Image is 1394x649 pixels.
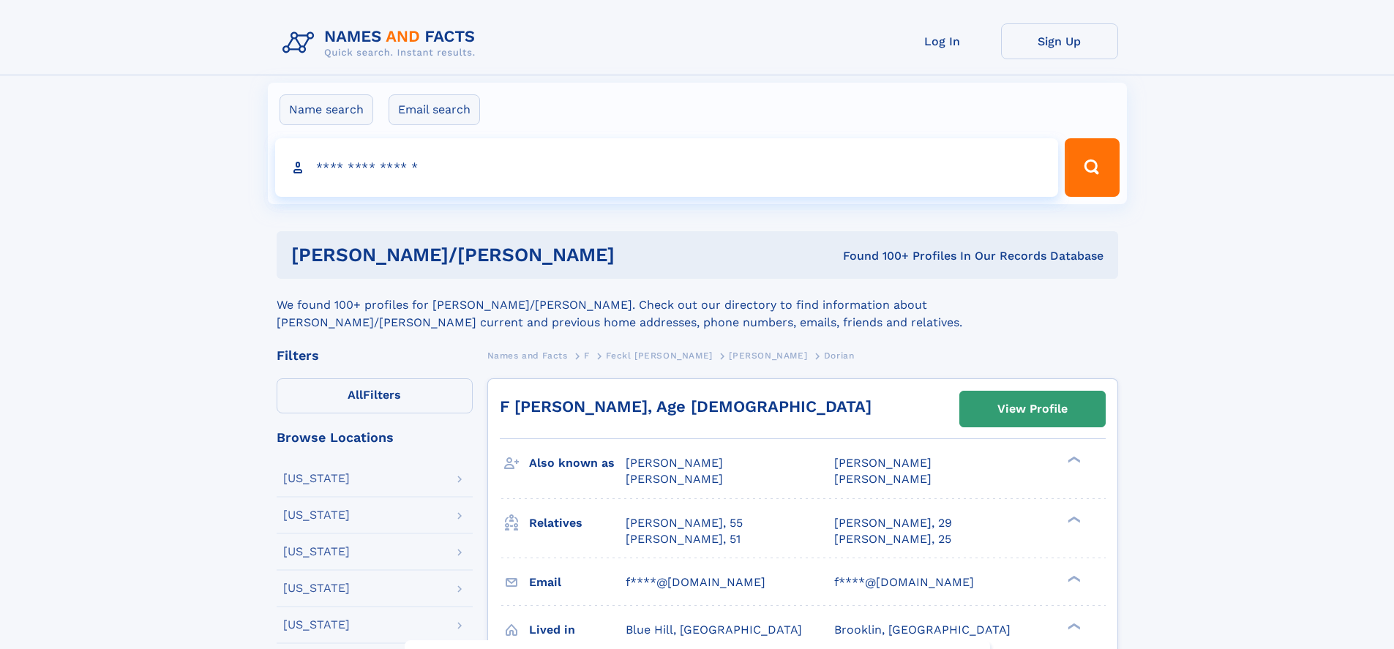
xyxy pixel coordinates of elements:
[729,346,807,364] a: [PERSON_NAME]
[529,618,626,642] h3: Lived in
[834,515,952,531] a: [PERSON_NAME], 29
[348,388,363,402] span: All
[997,392,1068,426] div: View Profile
[1064,514,1082,524] div: ❯
[626,623,802,637] span: Blue Hill, [GEOGRAPHIC_DATA]
[626,515,743,531] a: [PERSON_NAME], 55
[500,397,872,416] a: F [PERSON_NAME], Age [DEMOGRAPHIC_DATA]
[1001,23,1118,59] a: Sign Up
[529,451,626,476] h3: Also known as
[606,350,712,361] span: Feckl [PERSON_NAME]
[626,456,723,470] span: [PERSON_NAME]
[584,346,590,364] a: F
[277,431,473,444] div: Browse Locations
[275,138,1059,197] input: search input
[834,472,932,486] span: [PERSON_NAME]
[1065,138,1119,197] button: Search Button
[487,346,568,364] a: Names and Facts
[529,570,626,595] h3: Email
[277,349,473,362] div: Filters
[1064,455,1082,465] div: ❯
[606,346,712,364] a: Feckl [PERSON_NAME]
[283,473,350,484] div: [US_STATE]
[834,456,932,470] span: [PERSON_NAME]
[277,378,473,413] label: Filters
[1064,621,1082,631] div: ❯
[626,472,723,486] span: [PERSON_NAME]
[280,94,373,125] label: Name search
[389,94,480,125] label: Email search
[283,546,350,558] div: [US_STATE]
[283,619,350,631] div: [US_STATE]
[834,623,1011,637] span: Brooklin, [GEOGRAPHIC_DATA]
[277,279,1118,331] div: We found 100+ profiles for [PERSON_NAME]/[PERSON_NAME]. Check out our directory to find informati...
[291,246,729,264] h1: [PERSON_NAME]/[PERSON_NAME]
[884,23,1001,59] a: Log In
[729,350,807,361] span: [PERSON_NAME]
[834,531,951,547] a: [PERSON_NAME], 25
[584,350,590,361] span: F
[529,511,626,536] h3: Relatives
[729,248,1103,264] div: Found 100+ Profiles In Our Records Database
[1064,574,1082,583] div: ❯
[960,391,1105,427] a: View Profile
[277,23,487,63] img: Logo Names and Facts
[824,350,855,361] span: Dorian
[283,582,350,594] div: [US_STATE]
[283,509,350,521] div: [US_STATE]
[626,531,741,547] a: [PERSON_NAME], 51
